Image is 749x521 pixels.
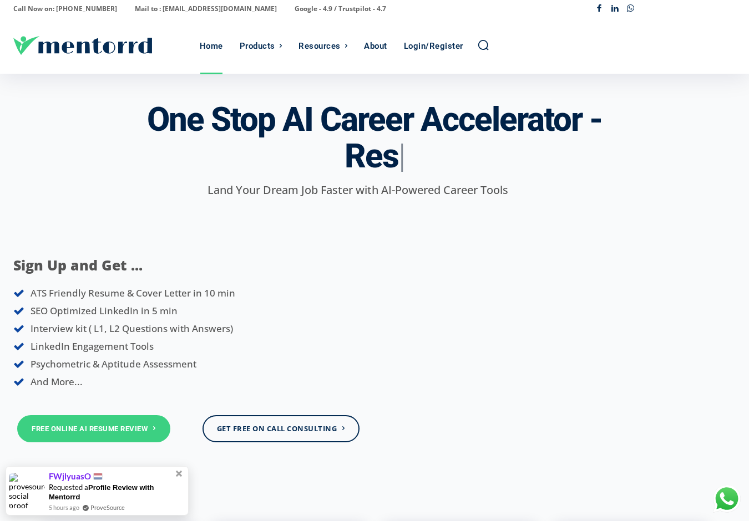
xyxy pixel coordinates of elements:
a: Logo [13,36,194,55]
span: LinkedIn Engagement Tools [31,340,154,353]
div: Chat with Us [713,485,741,513]
div: About [364,18,387,74]
span: SEO Optimized LinkedIn in 5 min [31,304,178,317]
img: provesource country flag image [93,473,103,480]
a: Home [194,18,229,74]
p: Land Your Dream Job Faster with AI-Powered Career Tools [13,182,702,198]
a: Facebook [591,1,608,17]
p: Sign Up and Get ... [13,255,328,276]
a: Login/Register [398,18,469,74]
img: provesource social proof notification image [9,473,45,509]
h3: One Stop AI Career Accelerator - [147,101,602,175]
div: Resources [298,18,341,74]
p: Mail to : [EMAIL_ADDRESS][DOMAIN_NAME] [135,1,277,17]
span: Res [345,136,398,176]
span: Psychometric & Aptitude Assessment [31,357,196,370]
a: Whatsapp [623,1,639,17]
span: And More... [31,375,83,388]
div: Login/Register [404,18,463,74]
a: Resources [293,18,353,74]
p: Google - 4.9 / Trustpilot - 4.7 [295,1,386,17]
a: ProveSource [90,504,125,511]
span: 5 hours ago [49,503,79,512]
span: Requested a [49,483,154,501]
a: Search [477,39,489,51]
span: | [398,136,404,176]
a: About [358,18,393,74]
span: Interview kit ( L1, L2 Questions with Answers) [31,322,233,335]
a: Linkedin [607,1,623,17]
a: Products [234,18,288,74]
div: Products [240,18,275,74]
a: Get Free On Call Consulting [203,415,360,442]
div: Home [200,18,223,74]
span: FWjlyuasO [49,472,103,482]
a: Free Online AI Resume Review [17,415,170,442]
span: Profile Review with Mentorrd [49,483,154,501]
p: Call Now on: [PHONE_NUMBER] [13,1,117,17]
span: ATS Friendly Resume & Cover Letter in 10 min [31,287,235,299]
